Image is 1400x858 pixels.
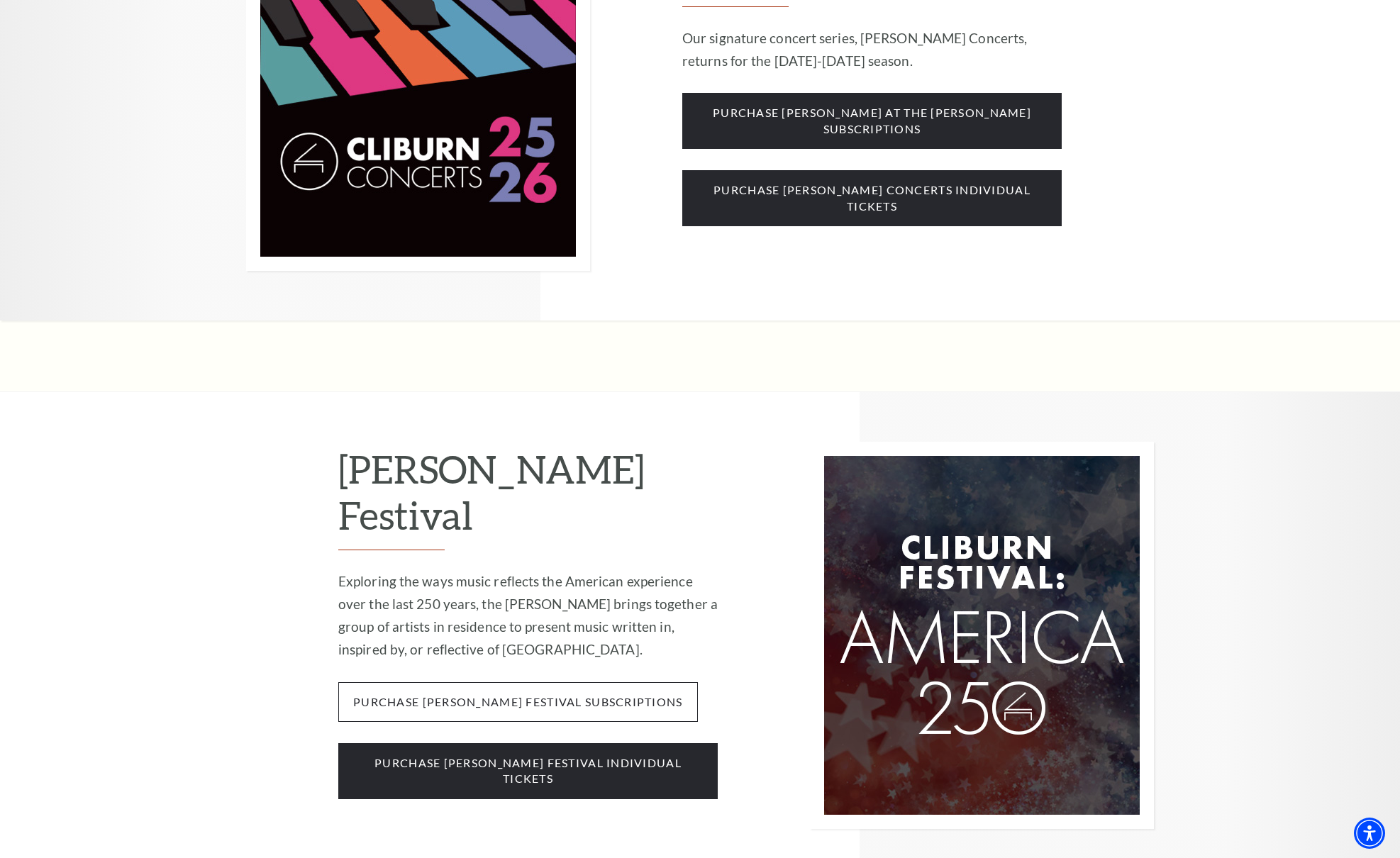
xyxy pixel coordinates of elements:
p: Our signature concert series, [PERSON_NAME] Concerts, returns for the [DATE]-[DATE] season. [682,27,1062,72]
a: purchase [PERSON_NAME] at the [PERSON_NAME] subscriptions [682,120,1062,136]
div: Accessibility Menu [1354,818,1385,849]
span: purchase [PERSON_NAME] concerts individual tickets [682,170,1062,226]
span: purchase [PERSON_NAME] at the [PERSON_NAME] subscriptions [682,93,1062,149]
a: purchase [PERSON_NAME] festival individual tickets [338,769,718,786]
p: Exploring the ways music reflects the American experience over the last 250 years, the [PERSON_NA... [338,570,718,661]
span: purchase [PERSON_NAME] festival subscriptions [338,682,698,722]
img: Cliburn Festival [810,442,1154,829]
a: purchase [PERSON_NAME] festival subscriptions [338,693,698,709]
a: purchase [PERSON_NAME] concerts individual tickets [682,197,1062,213]
h2: [PERSON_NAME] Festival [338,446,718,550]
span: purchase [PERSON_NAME] festival individual tickets [338,743,718,799]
